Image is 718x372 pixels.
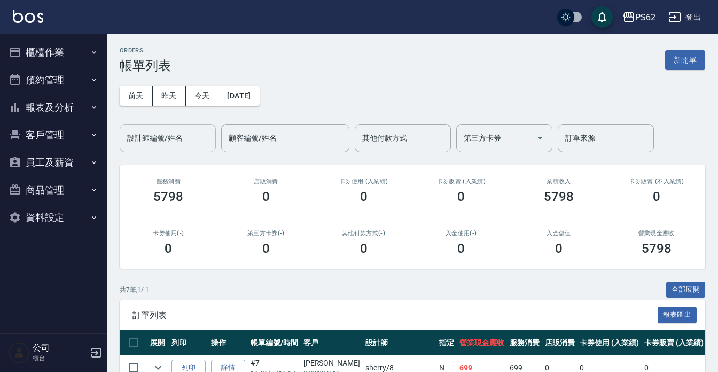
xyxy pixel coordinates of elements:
img: Logo [13,10,43,23]
h2: 卡券販賣 (不入業績) [620,178,692,185]
button: 報表及分析 [4,94,103,121]
h2: 其他付款方式(-) [327,230,400,237]
img: Person [9,342,30,363]
h3: 5798 [153,189,183,204]
h5: 公司 [33,343,87,353]
button: PS62 [618,6,660,28]
a: 報表匯出 [658,309,697,320]
button: 登出 [664,7,705,27]
button: 今天 [186,86,219,106]
th: 營業現金應收 [457,330,507,355]
h2: 卡券販賣 (入業績) [425,178,497,185]
th: 服務消費 [507,330,542,355]
h2: 卡券使用 (入業績) [327,178,400,185]
h3: 0 [262,189,270,204]
h3: 0 [360,189,368,204]
button: 報表匯出 [658,307,697,323]
h3: 5798 [642,241,672,256]
p: 櫃台 [33,353,87,363]
button: [DATE] [218,86,259,106]
p: 共 7 筆, 1 / 1 [120,285,149,294]
h3: 0 [555,241,563,256]
h2: 第三方卡券(-) [230,230,302,237]
button: Open [532,129,549,146]
th: 客戶 [301,330,363,355]
button: save [591,6,613,28]
h2: ORDERS [120,47,171,54]
h3: 0 [653,189,660,204]
button: 員工及薪資 [4,149,103,176]
button: 全部展開 [666,282,706,298]
h2: 店販消費 [230,178,302,185]
h3: 帳單列表 [120,58,171,73]
th: 卡券使用 (入業績) [577,330,642,355]
a: 新開單 [665,55,705,65]
button: 昨天 [153,86,186,106]
h2: 卡券使用(-) [132,230,205,237]
h3: 5798 [544,189,574,204]
h3: 0 [360,241,368,256]
button: 商品管理 [4,176,103,204]
button: 新開單 [665,50,705,70]
h2: 營業現金應收 [620,230,692,237]
th: 設計師 [363,330,436,355]
th: 指定 [436,330,457,355]
th: 列印 [169,330,208,355]
button: 客戶管理 [4,121,103,149]
th: 店販消費 [542,330,577,355]
button: 櫃檯作業 [4,38,103,66]
th: 帳單編號/時間 [248,330,301,355]
button: 預約管理 [4,66,103,94]
button: 前天 [120,86,153,106]
h3: 0 [457,241,465,256]
th: 卡券販賣 (入業績) [642,330,706,355]
div: PS62 [635,11,655,24]
th: 操作 [208,330,248,355]
button: 資料設定 [4,204,103,231]
h2: 入金使用(-) [425,230,497,237]
h3: 0 [457,189,465,204]
th: 展開 [147,330,169,355]
h3: 服務消費 [132,178,205,185]
h3: 0 [262,241,270,256]
div: [PERSON_NAME] [303,358,360,369]
h2: 入金儲值 [523,230,595,237]
h2: 業績收入 [523,178,595,185]
h3: 0 [165,241,172,256]
span: 訂單列表 [132,310,658,321]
